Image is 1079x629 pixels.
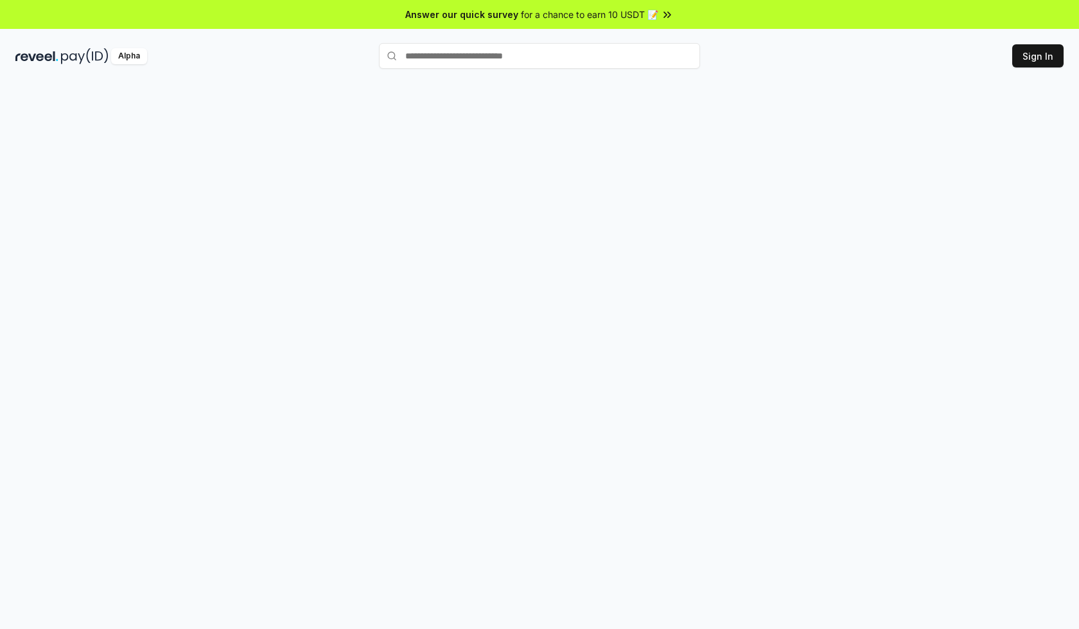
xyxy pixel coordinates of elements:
[1012,44,1064,67] button: Sign In
[61,48,109,64] img: pay_id
[405,8,518,21] span: Answer our quick survey
[111,48,147,64] div: Alpha
[521,8,658,21] span: for a chance to earn 10 USDT 📝
[15,48,58,64] img: reveel_dark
